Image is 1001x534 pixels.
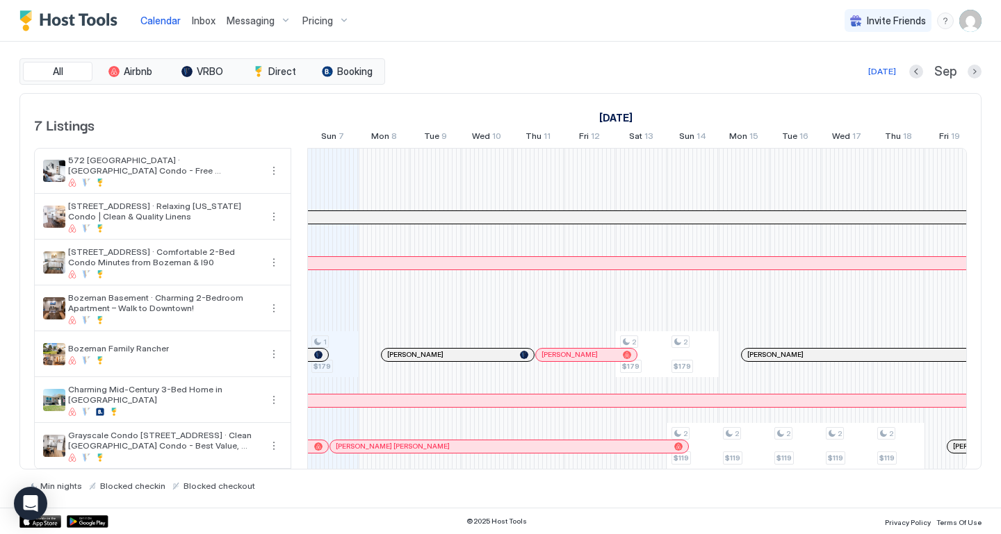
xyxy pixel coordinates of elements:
span: Invite Friends [867,15,926,27]
a: September 15, 2025 [726,128,762,148]
span: $119 [725,453,740,462]
a: September 13, 2025 [626,128,657,148]
span: Thu [526,131,542,145]
span: 2 [632,337,636,347]
div: listing image [43,435,65,457]
span: Mon [371,131,389,145]
span: Sat [629,131,642,145]
button: More options [266,162,282,179]
span: 8 [391,131,397,145]
span: Sep [934,64,957,80]
span: $179 [622,362,640,371]
span: 9 [441,131,447,145]
span: Pricing [302,15,333,27]
span: Tue [424,131,439,145]
span: Charming Mid-Century 3-Bed Home in [GEOGRAPHIC_DATA] [68,384,260,405]
span: [STREET_ADDRESS] · Relaxing [US_STATE] Condo | Clean & Quality Linens [68,201,260,222]
span: 7 Listings [34,114,95,135]
span: [PERSON_NAME] [387,350,443,359]
button: More options [266,392,282,408]
span: 10 [492,131,501,145]
span: Calendar [140,15,181,26]
span: Messaging [227,15,275,27]
span: 17 [852,131,861,145]
div: listing image [43,343,65,365]
span: 7 [339,131,344,145]
span: Booking [337,65,373,78]
div: listing image [43,251,65,274]
div: menu [266,392,282,408]
div: [DATE] [868,65,896,78]
span: [PERSON_NAME] [542,350,598,359]
span: Fri [939,131,949,145]
a: September 16, 2025 [779,128,812,148]
span: [PERSON_NAME] [PERSON_NAME] [336,442,450,451]
span: Bozeman Basement · Charming 2-Bedroom Apartment – Walk to Downtown! [68,292,260,313]
a: September 7, 2025 [318,128,348,148]
a: App Store [19,515,61,528]
span: Blocked checkout [184,481,255,491]
a: Terms Of Use [936,514,982,528]
button: Direct [240,62,309,81]
span: Sun [679,131,694,145]
div: User profile [959,10,982,32]
div: tab-group [19,58,385,85]
span: $119 [879,453,895,462]
span: All [53,65,63,78]
span: Sun [321,131,336,145]
div: menu [266,254,282,271]
span: Wed [832,131,850,145]
span: [PERSON_NAME] [747,350,804,359]
span: $119 [828,453,843,462]
span: 13 [644,131,653,145]
button: Previous month [909,65,923,78]
span: Wed [472,131,490,145]
button: More options [266,437,282,454]
div: menu [266,346,282,362]
a: September 14, 2025 [676,128,710,148]
div: menu [266,208,282,225]
button: More options [266,254,282,271]
span: 572 [GEOGRAPHIC_DATA] · [GEOGRAPHIC_DATA] Condo - Free Laundry/Central Location [68,155,260,176]
span: 18 [903,131,912,145]
button: All [23,62,92,81]
span: 19 [951,131,960,145]
span: Bozeman Family Rancher [68,343,260,353]
span: 2 [683,337,687,347]
a: September 17, 2025 [829,128,865,148]
span: $119 [776,453,792,462]
span: Thu [885,131,901,145]
span: Blocked checkin [100,481,165,491]
a: Calendar [140,13,181,28]
span: 2 [735,429,739,438]
button: Airbnb [95,62,165,81]
span: Tue [782,131,797,145]
div: listing image [43,160,65,182]
a: Inbox [192,13,215,28]
button: Booking [312,62,382,81]
a: September 11, 2025 [522,128,554,148]
span: 14 [697,131,706,145]
div: Google Play Store [67,515,108,528]
div: menu [266,300,282,317]
div: menu [937,12,954,29]
a: September 10, 2025 [469,128,505,148]
span: Grayscale Condo [STREET_ADDRESS] · Clean [GEOGRAPHIC_DATA] Condo - Best Value, Great Sleep [68,430,260,451]
button: VRBO [168,62,237,81]
button: More options [266,208,282,225]
span: Direct [268,65,296,78]
a: Host Tools Logo [19,10,124,31]
span: Privacy Policy [885,518,931,526]
a: September 8, 2025 [368,128,400,148]
span: $179 [674,362,691,371]
span: 2 [683,429,687,438]
button: More options [266,346,282,362]
span: 12 [591,131,600,145]
div: Open Intercom Messenger [14,487,47,520]
div: listing image [43,206,65,228]
button: [DATE] [866,63,898,80]
span: Min nights [40,481,82,491]
span: 15 [749,131,758,145]
span: $119 [674,453,689,462]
